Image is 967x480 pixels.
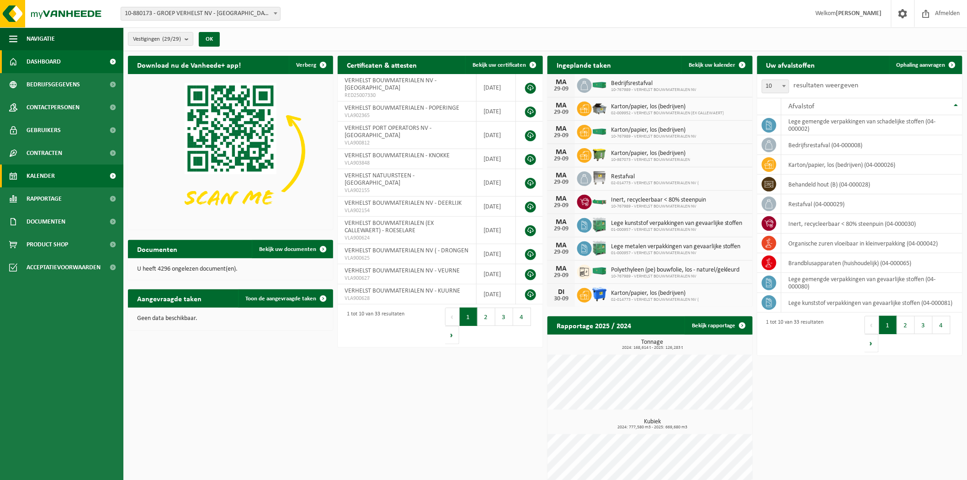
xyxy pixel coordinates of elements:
[592,267,607,275] img: HK-XC-40-GN-00
[552,296,570,302] div: 30-09
[345,125,431,139] span: VERHELST PORT OPERATORS NV - [GEOGRAPHIC_DATA]
[460,308,478,326] button: 1
[245,296,316,302] span: Toon de aangevraagde taken
[681,56,752,74] a: Bekijk uw kalender
[477,101,516,122] td: [DATE]
[345,295,469,302] span: VLA900628
[445,308,460,326] button: Previous
[27,233,68,256] span: Product Shop
[889,56,962,74] a: Ophaling aanvragen
[552,149,570,156] div: MA
[477,264,516,284] td: [DATE]
[865,334,879,352] button: Next
[611,290,699,297] span: Karton/papier, los (bedrijven)
[27,210,65,233] span: Documenten
[611,111,724,116] span: 02-009952 - VERHELST BOUWMATERIALEN (EX CALLEWAERT)
[552,419,753,430] h3: Kubiek
[781,253,962,273] td: brandblusapparaten (huishoudelijk) (04-000065)
[345,105,459,112] span: VERHELST BOUWMATERIALEN - POPERINGE
[592,127,607,135] img: HK-XC-30-GN-00
[689,62,736,68] span: Bekijk uw kalender
[611,181,699,186] span: 02-014773 - VERHELST BOUWMATERIALEN NV (
[345,152,450,159] span: VERHELST BOUWMATERIALEN - KNOKKE
[552,272,570,279] div: 29-09
[552,109,570,116] div: 29-09
[552,86,570,92] div: 29-09
[552,156,570,162] div: 29-09
[897,62,946,68] span: Ophaling aanvragen
[592,147,607,162] img: WB-1100-HPE-GN-51
[345,200,462,207] span: VERHELST BOUWMATERIALEN NV - DEERLIJK
[345,160,469,167] span: VLA903848
[477,74,516,101] td: [DATE]
[781,273,962,293] td: lege gemengde verpakkingen van gevaarlijke stoffen (04-000080)
[781,293,962,313] td: lege kunststof verpakkingen van gevaarlijke stoffen (04-000081)
[345,139,469,147] span: VLA900812
[465,56,542,74] a: Bekijk uw certificaten
[611,204,706,209] span: 10-767989 - VERHELST BOUWMATERIALEN NV
[338,56,426,74] h2: Certificaten & attesten
[781,135,962,155] td: bedrijfsrestafval (04-000008)
[781,175,962,194] td: behandeld hout (B) (04-000028)
[495,308,513,326] button: 3
[133,32,181,46] span: Vestigingen
[477,217,516,244] td: [DATE]
[592,80,607,89] img: HK-XC-30-GN-00
[345,207,469,214] span: VLA902154
[915,316,933,334] button: 3
[552,133,570,139] div: 29-09
[552,346,753,350] span: 2024: 168,614 t - 2025: 126,283 t
[781,234,962,253] td: organische zuren vloeibaar in kleinverpakking (04-000042)
[552,125,570,133] div: MA
[345,275,469,282] span: VLA900627
[252,240,332,258] a: Bekijk uw documenten
[592,170,607,186] img: WB-1100-GAL-GY-02
[27,142,62,165] span: Contracten
[345,235,469,242] span: VLA900624
[296,62,316,68] span: Verberg
[552,79,570,86] div: MA
[552,102,570,109] div: MA
[547,56,620,74] h2: Ingeplande taken
[552,226,570,232] div: 29-09
[552,179,570,186] div: 29-09
[137,266,324,272] p: U heeft 4296 ongelezen document(en).
[477,197,516,217] td: [DATE]
[611,103,724,111] span: Karton/papier, los (bedrijven)
[259,246,316,252] span: Bekijk uw documenten
[121,7,281,21] span: 10-880173 - GROEP VERHELST NV - OOSTENDE
[345,187,469,194] span: VLA902155
[477,122,516,149] td: [DATE]
[592,100,607,116] img: WB-5000-GAL-GY-01
[781,115,962,135] td: lege gemengde verpakkingen van schadelijke stoffen (04-000002)
[611,243,741,251] span: Lege metalen verpakkingen van gevaarlijke stoffen
[685,316,752,335] a: Bekijk rapportage
[611,274,740,279] span: 10-767989 - VERHELST BOUWMATERIALEN NV
[477,149,516,169] td: [DATE]
[933,316,951,334] button: 4
[611,80,696,87] span: Bedrijfsrestafval
[478,308,495,326] button: 2
[552,339,753,350] h3: Tonnage
[788,103,814,110] span: Afvalstof
[794,82,859,89] label: resultaten weergeven
[781,194,962,214] td: restafval (04-000029)
[345,172,414,187] span: VERHELST NATUURSTEEN - [GEOGRAPHIC_DATA]
[552,288,570,296] div: DI
[27,187,62,210] span: Rapportage
[762,80,789,93] span: 10
[27,27,55,50] span: Navigatie
[879,316,897,334] button: 1
[552,219,570,226] div: MA
[781,214,962,234] td: inert, recycleerbaar < 80% steenpuin (04-000030)
[611,220,743,227] span: Lege kunststof verpakkingen van gevaarlijke stoffen
[199,32,220,47] button: OK
[611,297,699,303] span: 02-014773 - VERHELST BOUWMATERIALEN NV (
[345,288,460,294] span: VERHELST BOUWMATERIALEN NV - KUURNE
[121,7,280,20] span: 10-880173 - GROEP VERHELST NV - OOSTENDE
[611,251,741,256] span: 01-000957 - VERHELST BOUWMATERIALEN NV
[162,36,181,42] count: (29/29)
[445,326,459,344] button: Next
[552,242,570,249] div: MA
